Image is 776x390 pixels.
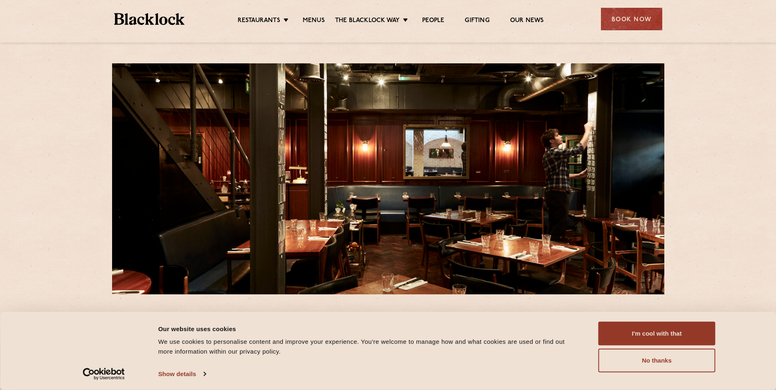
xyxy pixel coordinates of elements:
button: I'm cool with that [598,322,715,345]
div: Book Now [601,8,662,30]
a: Gifting [465,17,489,26]
a: Usercentrics Cookiebot - opens in a new window [68,368,139,380]
div: Our website uses cookies [158,324,580,334]
button: No thanks [598,349,715,372]
img: BL_Textured_Logo-footer-cropped.svg [114,13,185,25]
div: We use cookies to personalise content and improve your experience. You're welcome to manage how a... [158,337,580,356]
a: The Blacklock Way [335,17,400,26]
a: People [422,17,444,26]
a: Menus [303,17,325,26]
a: Show details [158,368,206,380]
a: Restaurants [238,17,280,26]
a: Our News [510,17,544,26]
